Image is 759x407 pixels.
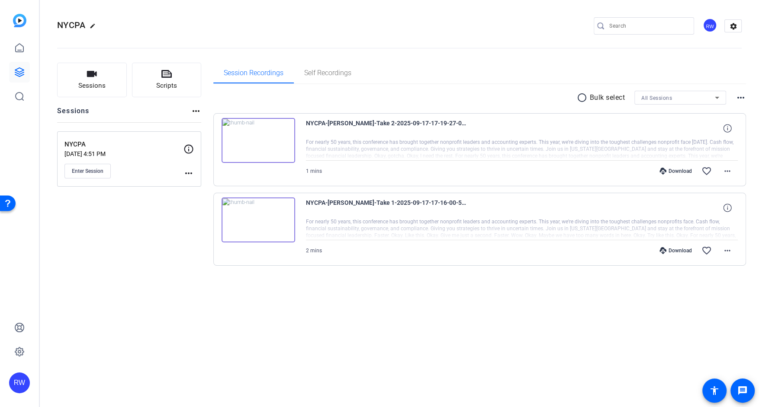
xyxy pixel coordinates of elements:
mat-icon: favorite_border [701,245,712,256]
button: Scripts [132,63,202,97]
span: NYCPA [57,20,85,30]
span: Self Recordings [304,70,351,76]
mat-icon: more_horiz [722,245,733,256]
span: All Sessions [641,95,672,101]
mat-icon: settings [725,20,742,33]
mat-icon: accessibility [709,385,720,396]
span: NYCPA-[PERSON_NAME]-Take 1-2025-09-17-17-16-00-524-0 [306,197,466,218]
p: [DATE] 4:51 PM [64,150,183,157]
span: 1 mins [306,168,322,174]
input: Search [609,21,687,31]
mat-icon: more_horiz [736,92,746,103]
div: Download [655,247,696,254]
span: Sessions [78,81,106,91]
img: thumb-nail [222,118,295,163]
img: thumb-nail [222,197,295,242]
mat-icon: more_horiz [191,106,201,116]
span: NYCPA-[PERSON_NAME]-Take 2-2025-09-17-17-19-27-054-0 [306,118,466,139]
h2: Sessions [57,106,90,122]
p: Bulk select [590,92,625,103]
mat-icon: message [737,385,748,396]
button: Sessions [57,63,127,97]
img: blue-gradient.svg [13,14,26,27]
div: Download [655,168,696,175]
mat-icon: favorite_border [701,166,712,176]
p: NYCPA [64,140,183,149]
span: Scripts [156,81,177,91]
div: RW [703,18,717,32]
button: Enter Session [64,164,111,178]
mat-icon: radio_button_unchecked [577,92,590,103]
mat-icon: more_horiz [722,166,733,176]
mat-icon: edit [90,23,100,33]
span: Enter Session [72,168,103,175]
ngx-avatar: Robert Weiss [703,18,718,33]
div: RW [9,372,30,393]
span: Session Recordings [224,70,283,76]
mat-icon: more_horiz [183,168,194,178]
span: 2 mins [306,248,322,254]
